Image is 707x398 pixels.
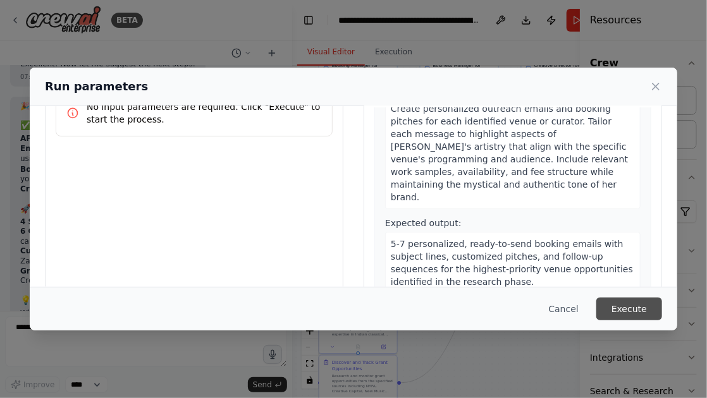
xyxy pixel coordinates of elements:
h2: Run parameters [45,78,148,95]
button: Execute [596,298,662,320]
p: No input parameters are required. Click "Execute" to start the process. [87,100,322,126]
span: 5-7 personalized, ready-to-send booking emails with subject lines, customized pitches, and follow... [391,239,633,287]
span: Expected output: [385,218,462,228]
button: Cancel [539,298,589,320]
